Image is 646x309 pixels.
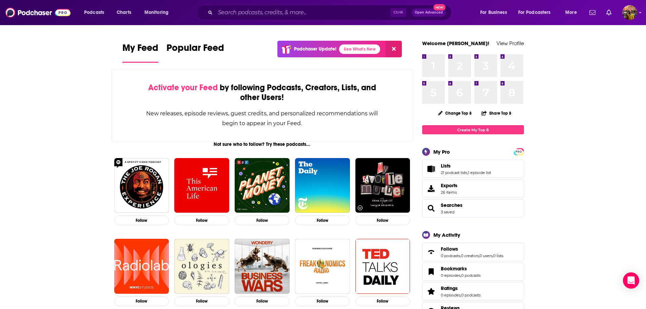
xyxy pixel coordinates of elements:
[235,215,290,225] button: Follow
[441,190,457,195] span: 26 items
[433,232,460,238] div: My Activity
[441,246,458,252] span: Follows
[235,239,290,294] img: Business Wars
[146,83,379,102] div: by following Podcasts, Creators, Lists, and other Users!
[461,273,481,278] a: 0 podcasts
[422,179,524,198] a: Exports
[84,8,104,17] span: Podcasts
[174,215,229,225] button: Follow
[441,170,467,175] a: 21 podcast lists
[422,160,524,178] span: Lists
[468,170,491,175] a: 1 episode list
[415,11,443,14] span: Open Advanced
[492,253,493,258] span: ,
[140,7,177,18] button: open menu
[295,158,350,213] img: The Daily
[441,266,467,272] span: Bookmarks
[441,182,457,189] span: Exports
[441,253,460,258] a: 0 podcasts
[114,158,169,213] img: The Joe Rogan Experience
[460,253,461,258] span: ,
[425,247,438,257] a: Follows
[295,239,350,294] img: Freakonomics Radio
[622,5,637,20] span: Logged in as hratnayake
[355,239,410,294] img: TED Talks Daily
[461,293,461,297] span: ,
[148,82,218,93] span: Activate your Feed
[479,253,492,258] a: 0 users
[114,215,169,225] button: Follow
[461,253,479,258] a: 0 creators
[117,8,131,17] span: Charts
[480,8,507,17] span: For Business
[441,266,481,272] a: Bookmarks
[496,40,524,46] a: View Profile
[493,253,503,258] a: 0 lists
[515,149,523,154] a: PRO
[412,8,446,17] button: Open AdvancedNew
[355,215,410,225] button: Follow
[425,164,438,174] a: Lists
[235,158,290,213] img: Planet Money
[355,158,410,213] img: My Favorite Murder with Karen Kilgariff and Georgia Hardstark
[295,296,350,306] button: Follow
[294,46,336,52] p: Podchaser Update!
[355,296,410,306] button: Follow
[422,40,489,46] a: Welcome [PERSON_NAME]!
[441,273,461,278] a: 0 episodes
[433,149,450,155] div: My Pro
[587,7,598,18] a: Show notifications dropdown
[5,6,71,19] img: Podchaser - Follow, Share and Rate Podcasts
[433,4,446,11] span: New
[481,107,512,120] button: Share Top 8
[622,5,637,20] button: Show profile menu
[461,273,461,278] span: ,
[122,42,158,63] a: My Feed
[514,7,561,18] button: open menu
[174,239,229,294] img: Ologies with Alie Ward
[390,8,406,17] span: Ctrl K
[441,246,503,252] a: Follows
[295,215,350,225] button: Follow
[422,243,524,261] span: Follows
[114,239,169,294] a: Radiolab
[461,293,481,297] a: 0 podcasts
[441,202,463,208] span: Searches
[441,285,481,291] a: Ratings
[623,272,639,289] div: Open Intercom Messenger
[167,42,224,63] a: Popular Feed
[174,158,229,213] img: This American Life
[339,44,380,54] a: See What's New
[467,170,468,175] span: ,
[235,296,290,306] button: Follow
[203,5,458,20] div: Search podcasts, credits, & more...
[622,5,637,20] img: User Profile
[167,42,224,58] span: Popular Feed
[174,296,229,306] button: Follow
[425,204,438,213] a: Searches
[79,7,113,18] button: open menu
[441,210,454,214] a: 3 saved
[146,109,379,128] div: New releases, episode reviews, guest credits, and personalized recommendations will begin to appe...
[441,285,458,291] span: Ratings
[518,8,551,17] span: For Podcasters
[434,109,476,117] button: Change Top 8
[112,7,135,18] a: Charts
[604,7,614,18] a: Show notifications dropdown
[422,125,524,134] a: Create My Top 8
[215,7,390,18] input: Search podcasts, credits, & more...
[441,163,451,169] span: Lists
[425,267,438,276] a: Bookmarks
